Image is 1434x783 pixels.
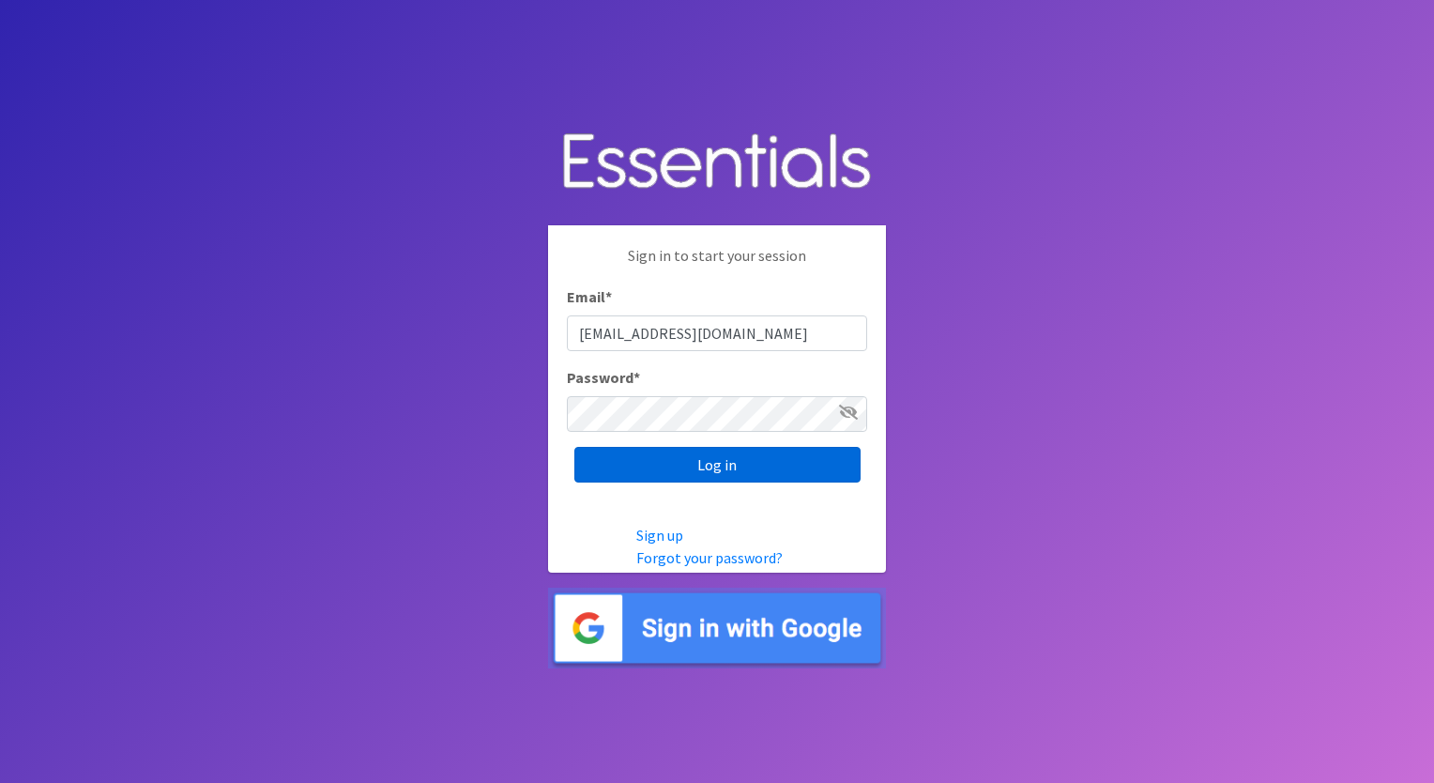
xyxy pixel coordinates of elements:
p: Sign in to start your session [567,244,867,285]
label: Password [567,366,640,389]
img: Sign in with Google [548,588,886,669]
img: Human Essentials [548,115,886,211]
a: Sign up [636,526,683,545]
input: Log in [574,447,861,483]
abbr: required [633,368,640,387]
a: Forgot your password? [636,548,783,567]
label: Email [567,285,612,308]
abbr: required [605,287,612,306]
